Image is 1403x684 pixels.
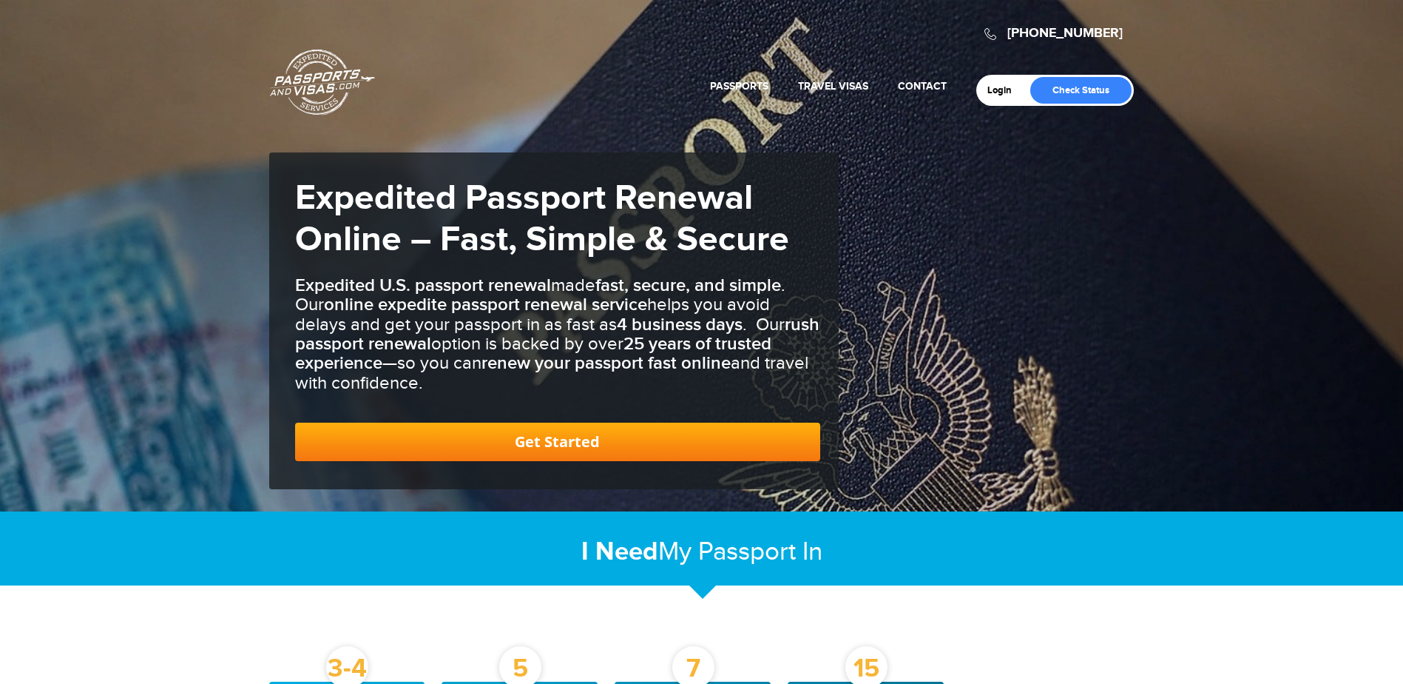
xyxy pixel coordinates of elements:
b: renew your passport fast online [481,352,731,374]
h2: My [269,536,1135,568]
b: online expedite passport renewal service [324,294,647,315]
strong: I Need [581,536,658,568]
a: [PHONE_NUMBER] [1007,25,1123,41]
b: Expedited U.S. passport renewal [295,275,551,296]
a: Get Started [295,423,820,461]
b: 25 years of trusted experience [295,333,771,374]
a: Login [987,84,1022,96]
b: 4 business days [617,314,743,335]
a: Passports & [DOMAIN_NAME] [270,49,375,115]
b: fast, secure, and simple [595,275,781,296]
b: rush passport renewal [295,314,819,355]
span: Passport In [698,537,822,567]
h3: made . Our helps you avoid delays and get your passport in as fast as . Our option is backed by o... [295,276,820,393]
a: Contact [898,80,947,93]
strong: Expedited Passport Renewal Online – Fast, Simple & Secure [295,177,789,261]
a: Check Status [1030,77,1132,104]
a: Passports [710,80,768,93]
a: Travel Visas [798,80,868,93]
